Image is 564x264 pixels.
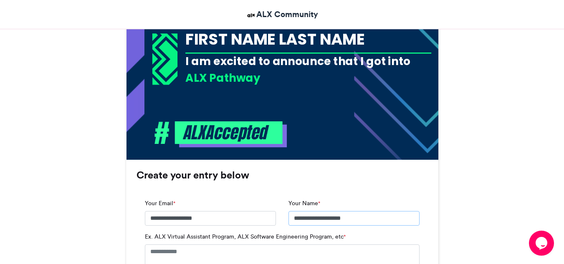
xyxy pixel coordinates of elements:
label: Ex. ALX Virtual Assistant Program, ALX Software Engineering Program, etc [145,232,346,241]
div: I am excited to announce that I got into the [185,53,431,84]
h3: Create your entry below [137,170,428,180]
img: 1718367053.733-03abb1a83a9aadad37b12c69bdb0dc1c60dcbf83.png [152,33,177,85]
iframe: chat widget [529,231,556,256]
label: Your Name [288,199,320,208]
div: ALX Pathway [185,70,431,85]
img: ALX Community [246,10,256,20]
a: ALX Community [246,8,318,20]
label: Your Email [145,199,175,208]
div: FIRST NAME LAST NAME [185,28,431,50]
